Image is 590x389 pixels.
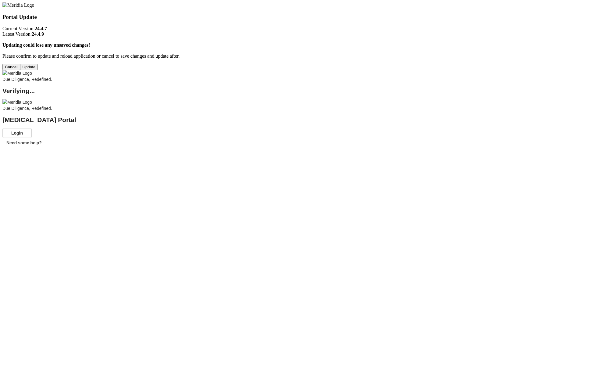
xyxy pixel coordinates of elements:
[32,31,44,37] strong: 24.4.9
[2,99,32,105] img: Meridia Logo
[2,88,588,94] h2: Verifying...
[2,64,20,70] button: Cancel
[2,2,34,8] img: Meridia Logo
[2,26,588,59] p: Current Version: Latest Version: Please confirm to update and reload application or cancel to sav...
[20,64,38,70] button: Update
[2,77,52,82] span: Due Diligence, Redefined.
[2,128,32,138] button: Login
[2,14,588,20] h3: Portal Update
[2,138,46,148] button: Need some help?
[2,106,52,111] span: Due Diligence, Redefined.
[2,70,32,76] img: Meridia Logo
[35,26,47,31] strong: 24.4.7
[2,42,90,48] strong: Updating could lose any unsaved changes!
[2,117,588,123] h2: [MEDICAL_DATA] Portal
